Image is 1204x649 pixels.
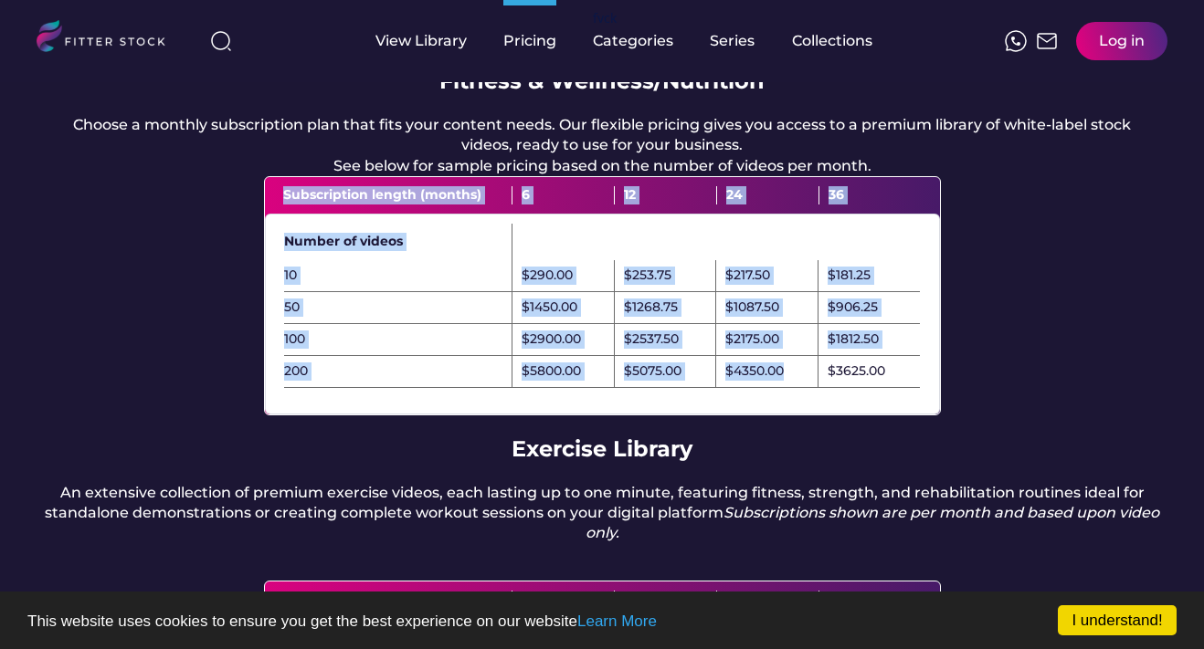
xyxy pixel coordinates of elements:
div: $4350.00 [725,362,784,381]
div: $1450.00 [522,298,577,317]
div: 36 [819,186,922,204]
p: This website uses cookies to ensure you get the best experience on our website [27,613,1177,629]
div: $1087.50 [725,298,779,317]
div: $3625.00 [828,362,885,381]
div: Series [710,31,755,51]
img: LOGO.svg [37,20,181,58]
div: 24 [717,186,819,204]
img: search-normal%203.svg [210,30,232,52]
em: Subscriptions shown are per month and based upon video only. [586,504,1164,541]
div: Categories [593,31,673,51]
div: Pricing [503,31,556,51]
div: $2175.00 [725,330,779,349]
div: 200 [284,362,512,381]
div: $217.50 [725,267,770,285]
div: $5075.00 [624,362,681,381]
div: View Library [375,31,467,51]
div: 10 [284,267,512,285]
a: I understand! [1058,605,1177,635]
div: 24 [717,591,819,609]
div: Number of videos [284,233,512,251]
div: fvck [593,9,617,27]
div: 36 [819,591,922,609]
img: meteor-icons_whatsapp%20%281%29.svg [1005,30,1027,52]
div: 6 [512,591,615,609]
div: $181.25 [828,267,871,285]
div: Log in [1099,31,1145,51]
div: $253.75 [624,267,671,285]
div: 50 [284,298,512,317]
div: Subscription length (months) [283,186,513,204]
div: $2900.00 [522,330,581,349]
div: 12 [615,186,717,204]
div: $1268.75 [624,298,678,317]
div: Subscription length (months) [283,591,513,609]
div: Collections [792,31,872,51]
div: 100 [284,330,512,349]
div: $290.00 [522,267,573,285]
div: $1812.50 [828,330,879,349]
div: Exercise Library [512,434,692,465]
div: 6 [512,186,615,204]
a: Learn More [577,612,657,630]
div: Choose a monthly subscription plan that fits your content needs. Our flexible pricing gives you a... [73,115,1131,176]
div: 12 [615,591,717,609]
div: $906.25 [828,298,878,317]
div: An extensive collection of premium exercise videos, each lasting up to one minute, featuring fitn... [37,483,1167,544]
div: $2537.50 [624,330,679,349]
div: $5800.00 [522,362,581,381]
img: Frame%2051.svg [1036,30,1058,52]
